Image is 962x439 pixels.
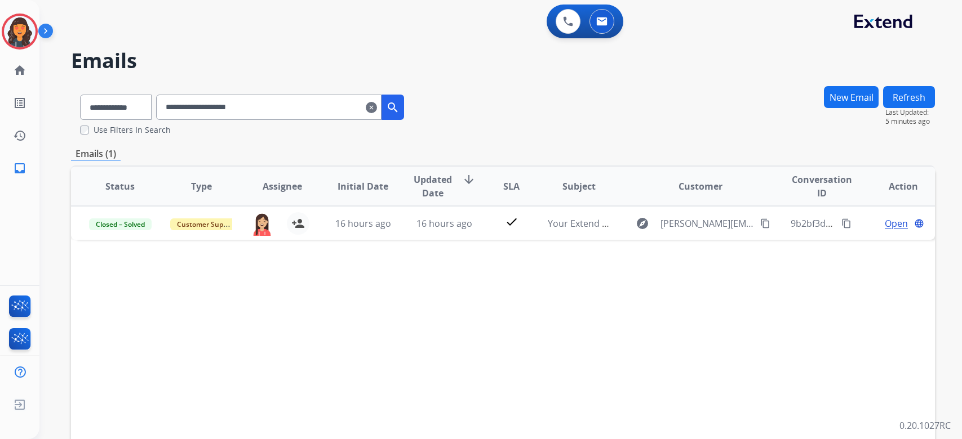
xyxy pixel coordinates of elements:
label: Use Filters In Search [94,124,171,136]
span: Open [885,217,908,230]
span: [PERSON_NAME][EMAIL_ADDRESS][DOMAIN_NAME] [660,217,754,230]
span: Closed – Solved [89,218,152,230]
p: Emails (1) [71,147,121,161]
button: Refresh [883,86,935,108]
span: Subject [562,180,596,193]
mat-icon: search [386,101,400,114]
mat-icon: home [13,64,26,77]
span: Last Updated: [885,108,935,117]
span: Updated Date [413,173,453,200]
mat-icon: inbox [13,162,26,175]
span: Your Extend Claim [548,217,626,230]
p: 0.20.1027RC [899,419,951,432]
mat-icon: arrow_downward [462,173,476,186]
span: 16 hours ago [335,217,391,230]
img: agent-avatar [251,212,273,236]
span: Assignee [263,180,302,193]
span: 5 minutes ago [885,117,935,126]
mat-icon: list_alt [13,96,26,110]
img: avatar [4,16,36,47]
button: New Email [824,86,879,108]
mat-icon: content_copy [841,218,852,229]
h2: Emails [71,50,935,72]
span: Initial Date [338,180,388,193]
span: SLA [503,180,520,193]
span: Customer [679,180,722,193]
mat-icon: content_copy [760,218,770,229]
mat-icon: explore [636,217,649,230]
mat-icon: language [914,218,924,229]
th: Action [854,167,935,206]
span: Customer Support [170,218,243,230]
mat-icon: person_add [291,217,305,230]
mat-icon: history [13,129,26,142]
span: 9b2bf3d3-8cfe-4d79-ac85-89283ffecc08 [791,217,956,230]
mat-icon: clear [366,101,377,114]
span: Conversation ID [791,173,853,200]
span: 16 hours ago [416,217,472,230]
span: Status [105,180,135,193]
span: Type [191,180,212,193]
mat-icon: check [505,215,518,229]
